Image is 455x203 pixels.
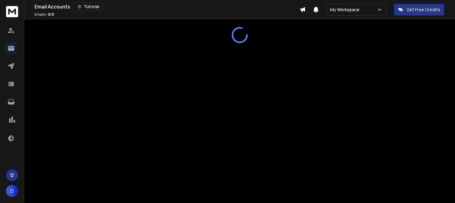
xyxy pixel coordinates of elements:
button: Get Free Credits [394,4,444,16]
p: My Workspace [330,7,362,13]
div: Email Accounts [34,2,300,11]
p: Emails : [34,12,54,17]
button: D [6,185,18,197]
button: Tutorial [74,2,103,11]
span: 0 / 0 [48,12,54,17]
p: Get Free Credits [407,7,440,13]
